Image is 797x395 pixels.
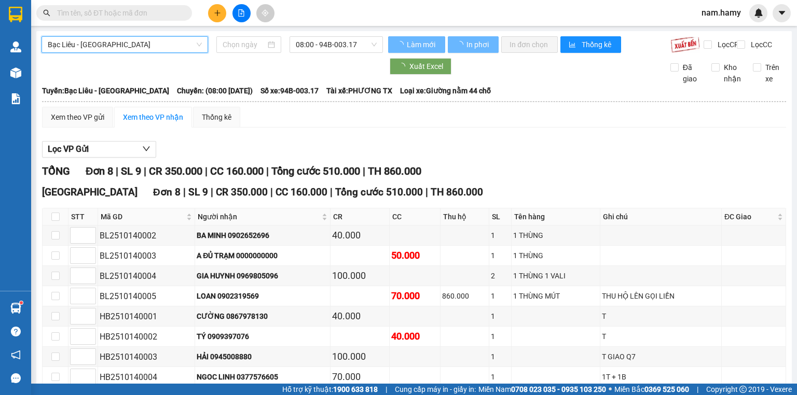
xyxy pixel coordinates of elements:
input: Tìm tên, số ĐT hoặc mã đơn [57,7,180,19]
button: plus [208,4,226,22]
th: CR [331,208,390,225]
button: file-add [232,4,251,22]
div: T [602,331,719,342]
span: Miền Nam [478,384,606,395]
div: 1 [491,371,510,383]
td: HB2510140004 [98,367,195,387]
button: Làm mới [388,36,445,53]
span: copyright [739,386,747,393]
img: warehouse-icon [10,41,21,52]
td: HB2510140003 [98,347,195,367]
span: TH 860.000 [431,186,483,198]
th: Tên hàng [512,208,600,225]
div: HẢI 0945008880 [197,351,328,362]
div: 1 [491,351,510,362]
span: Miền Bắc [614,384,689,395]
td: HB2510140001 [98,306,195,327]
span: Chuyến: (08:00 [DATE]) [177,85,253,96]
div: 50.000 [391,248,438,263]
td: BL2510140005 [98,286,195,306]
input: 14/10/2025 [223,39,265,50]
span: down [142,145,150,153]
span: | [116,165,118,177]
div: 40.000 [332,309,388,323]
div: 70.000 [332,370,388,384]
span: nam.hamy [693,6,749,19]
b: GỬI : Bến Xe Bạc Liêu [5,65,144,82]
div: Xem theo VP gửi [51,111,104,123]
span: | [205,165,208,177]
span: Tổng cước 510.000 [335,186,423,198]
strong: 0369 525 060 [644,385,689,393]
span: loading [396,41,405,48]
span: file-add [238,9,245,17]
span: Mã GD [101,211,184,222]
span: | [363,165,365,177]
li: 995 [PERSON_NAME] [5,23,198,36]
div: 1 [491,331,510,342]
span: Xuất Excel [409,61,443,72]
div: A ĐỦ TRẠM 0000000000 [197,250,328,261]
span: Thống kê [582,39,613,50]
button: bar-chartThống kê [560,36,621,53]
sup: 1 [20,301,23,304]
span: | [211,186,213,198]
div: 1 [491,290,510,302]
img: logo-vxr [9,7,22,22]
button: In phơi [448,36,499,53]
span: environment [60,25,68,33]
span: | [266,165,269,177]
span: TH 860.000 [368,165,421,177]
div: 1 [491,250,510,261]
span: Tổng cước 510.000 [271,165,360,177]
th: STT [68,208,98,225]
td: BL2510140004 [98,266,195,286]
span: TỔNG [42,165,70,177]
div: BL2510140005 [100,290,193,303]
img: solution-icon [10,93,21,104]
td: BL2510140002 [98,225,195,246]
strong: 1900 633 818 [333,385,378,393]
span: Đã giao [679,62,704,84]
div: BA MINH 0902652696 [197,230,328,241]
span: phone [60,38,68,46]
span: SL 9 [121,165,141,177]
span: | [183,186,186,198]
div: Xem theo VP nhận [123,111,183,123]
th: CC [390,208,441,225]
span: Làm mới [407,39,437,50]
span: | [144,165,146,177]
span: Số xe: 94B-003.17 [260,85,319,96]
div: 1 THÙNG [513,250,598,261]
span: plus [214,9,221,17]
div: 1 THÙNG MÚT [513,290,598,302]
span: aim [262,9,269,17]
span: bar-chart [569,41,578,49]
th: Thu hộ [441,208,489,225]
span: Kho nhận [720,62,745,84]
div: CƯỜNG 0867978130 [197,311,328,322]
span: Cung cấp máy in - giấy in: [395,384,476,395]
span: loading [456,41,465,48]
strong: 0708 023 035 - 0935 103 250 [511,385,606,393]
b: Tuyến: Bạc Liêu - [GEOGRAPHIC_DATA] [42,87,169,95]
span: question-circle [11,327,21,336]
span: In phơi [466,39,490,50]
span: Lọc CC [747,39,774,50]
div: T [602,311,719,322]
div: NGOC LINH 0377576605 [197,371,328,383]
span: notification [11,350,21,360]
div: 860.000 [442,290,487,302]
button: caret-down [773,4,791,22]
span: ⚪️ [609,387,612,391]
div: GIA HUYNH 0969805096 [197,270,328,281]
div: HB2510140002 [100,330,193,343]
img: 9k= [670,36,700,53]
div: 1 THÙNG 1 VALI [513,270,598,281]
button: In đơn chọn [501,36,558,53]
div: 40.000 [332,228,388,243]
button: Lọc VP Gửi [42,141,156,158]
span: Lọc VP Gửi [48,143,89,156]
b: Nhà Xe Hà My [60,7,138,20]
div: 70.000 [391,289,438,303]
